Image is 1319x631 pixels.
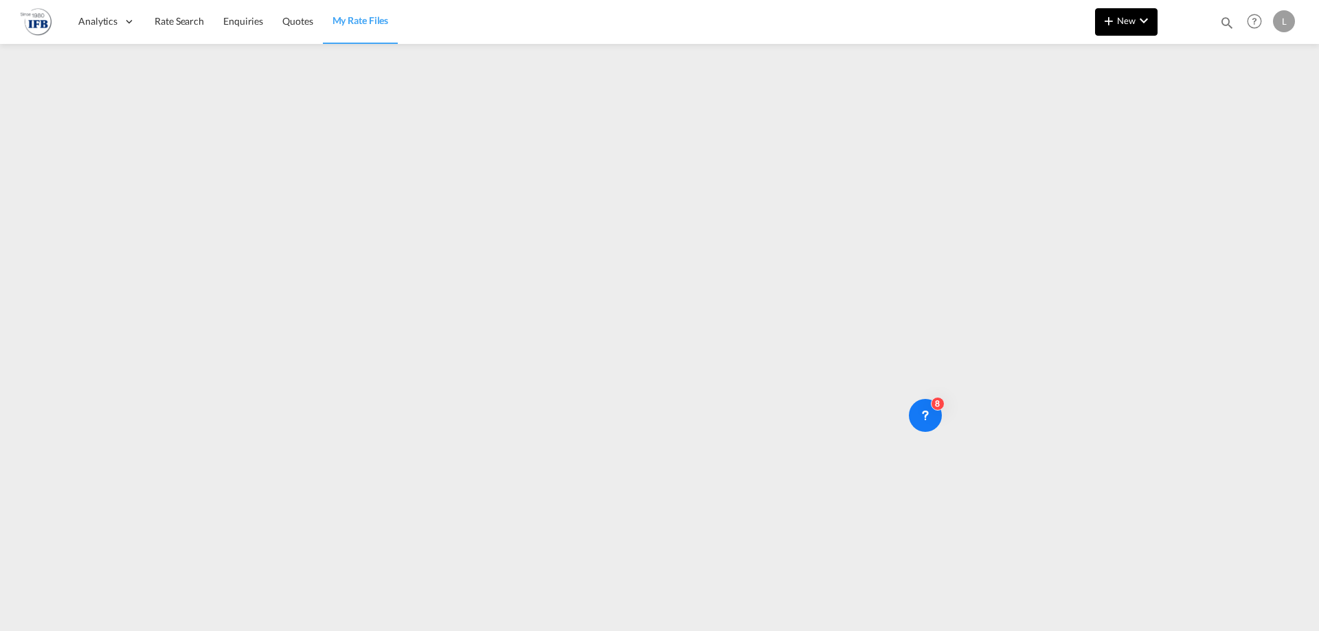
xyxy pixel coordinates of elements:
[1243,10,1273,34] div: Help
[282,15,313,27] span: Quotes
[223,15,263,27] span: Enquiries
[1101,12,1117,29] md-icon: icon-plus 400-fg
[1136,12,1152,29] md-icon: icon-chevron-down
[1219,15,1235,36] div: icon-magnify
[1243,10,1266,33] span: Help
[21,6,52,37] img: de31bbe0256b11eebba44b54815f083d.png
[78,14,117,28] span: Analytics
[1101,15,1152,26] span: New
[332,14,389,26] span: My Rate Files
[155,15,204,27] span: Rate Search
[1273,10,1295,32] div: L
[1095,8,1158,36] button: icon-plus 400-fgNewicon-chevron-down
[1219,15,1235,30] md-icon: icon-magnify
